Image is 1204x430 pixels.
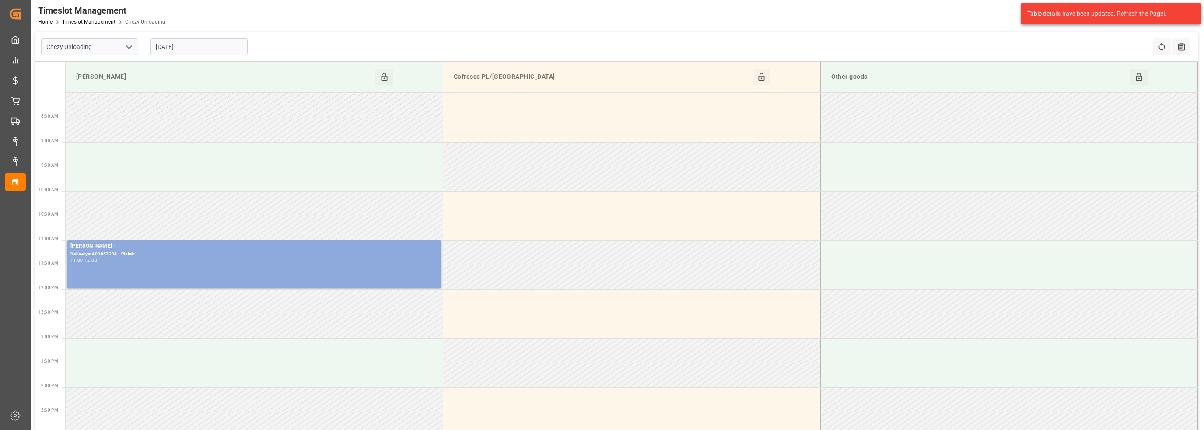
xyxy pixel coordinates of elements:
[38,212,58,217] span: 10:30 AM
[41,163,58,168] span: 9:30 AM
[38,236,58,241] span: 11:00 AM
[41,38,138,55] input: Type to search/select
[84,258,97,262] div: 12:00
[41,383,58,388] span: 2:00 PM
[38,310,58,315] span: 12:30 PM
[41,334,58,339] span: 1:00 PM
[41,359,58,364] span: 1:30 PM
[41,114,58,119] span: 8:30 AM
[38,4,165,17] div: Timeslot Management
[38,19,52,25] a: Home
[38,187,58,192] span: 10:00 AM
[41,408,58,413] span: 2:30 PM
[41,138,58,143] span: 9:00 AM
[828,69,1130,85] div: Other goods
[62,19,115,25] a: Timeslot Management
[70,258,83,262] div: 11:00
[450,69,752,85] div: Cofresco PL/[GEOGRAPHIC_DATA]
[38,261,58,266] span: 11:30 AM
[83,258,84,262] div: -
[38,285,58,290] span: 12:00 PM
[122,40,135,54] button: open menu
[1027,9,1188,18] div: Table details have been updated. Refresh the Page!.
[73,69,375,85] div: [PERSON_NAME]
[150,38,248,55] input: DD-MM-YYYY
[70,242,438,251] div: [PERSON_NAME] -
[70,251,438,258] div: Delivery#:400052204 - Plate#:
